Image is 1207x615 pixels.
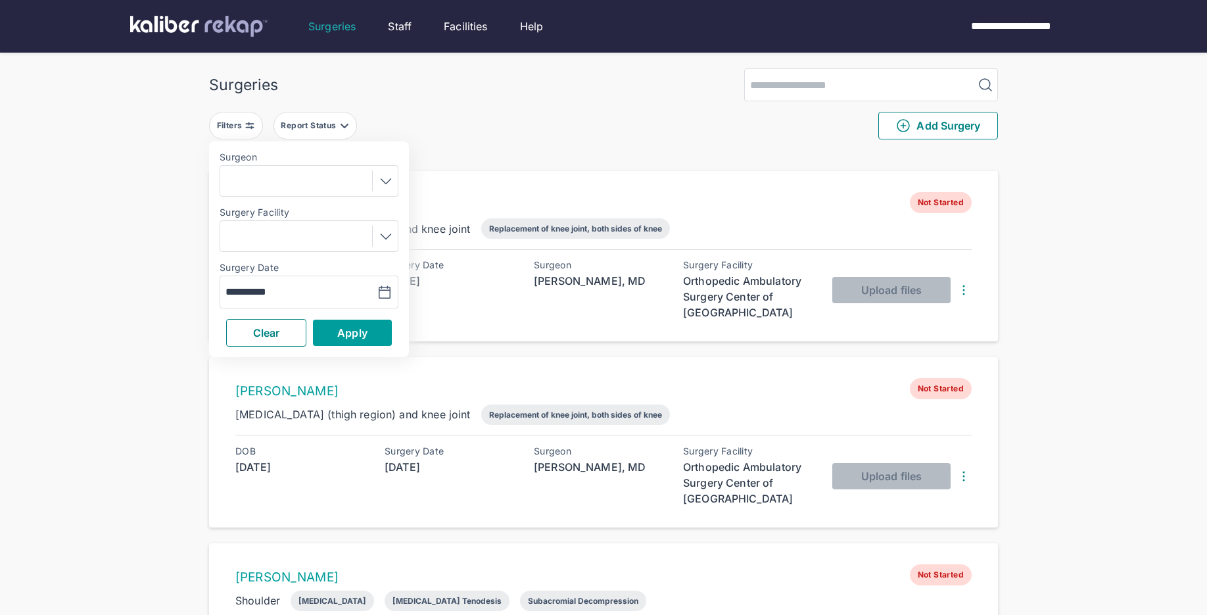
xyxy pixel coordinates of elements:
[534,459,665,475] div: [PERSON_NAME], MD
[385,273,516,289] div: [DATE]
[534,260,665,270] div: Surgeon
[220,262,398,273] label: Surgery Date
[209,150,998,166] div: 2177 entries
[130,16,268,37] img: kaliber labs logo
[956,282,972,298] img: DotsThreeVertical.31cb0eda.svg
[910,378,972,399] span: Not Started
[388,18,412,34] a: Staff
[534,273,665,289] div: [PERSON_NAME], MD
[528,596,638,606] div: Subacromial Decompression
[235,383,339,399] a: [PERSON_NAME]
[209,76,278,94] div: Surgeries
[683,260,815,270] div: Surgery Facility
[910,564,972,585] span: Not Started
[245,120,255,131] img: faders-horizontal-grey.d550dbda.svg
[861,283,922,297] span: Upload files
[220,152,398,162] label: Surgeon
[235,593,280,608] div: Shoulder
[313,320,392,346] button: Apply
[298,596,366,606] div: [MEDICAL_DATA]
[444,18,488,34] a: Facilities
[385,260,516,270] div: Surgery Date
[209,112,263,139] button: Filters
[385,446,516,456] div: Surgery Date
[273,112,357,139] button: Report Status
[337,326,367,339] span: Apply
[895,118,911,134] img: PlusCircleGreen.5fd88d77.svg
[385,459,516,475] div: [DATE]
[235,570,339,585] a: [PERSON_NAME]
[956,468,972,484] img: DotsThreeVertical.31cb0eda.svg
[489,224,662,234] div: Replacement of knee joint, both sides of knee
[235,446,367,456] div: DOB
[226,319,306,347] button: Clear
[832,277,951,303] button: Upload files
[520,18,544,34] a: Help
[253,326,280,339] span: Clear
[895,118,980,134] span: Add Surgery
[308,18,356,34] a: Surgeries
[392,596,502,606] div: [MEDICAL_DATA] Tenodesis
[910,192,972,213] span: Not Started
[217,120,245,131] div: Filters
[978,77,993,93] img: MagnifyingGlass.1dc66aab.svg
[832,463,951,489] button: Upload files
[683,273,815,320] div: Orthopedic Ambulatory Surgery Center of [GEOGRAPHIC_DATA]
[878,112,998,139] button: Add Surgery
[683,446,815,456] div: Surgery Facility
[220,207,398,218] label: Surgery Facility
[534,446,665,456] div: Surgeon
[281,120,339,131] div: Report Status
[683,459,815,506] div: Orthopedic Ambulatory Surgery Center of [GEOGRAPHIC_DATA]
[235,406,471,422] div: [MEDICAL_DATA] (thigh region) and knee joint
[339,120,350,131] img: filter-caret-down-grey.b3560631.svg
[861,470,922,483] span: Upload files
[235,459,367,475] div: [DATE]
[489,410,662,420] div: Replacement of knee joint, both sides of knee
